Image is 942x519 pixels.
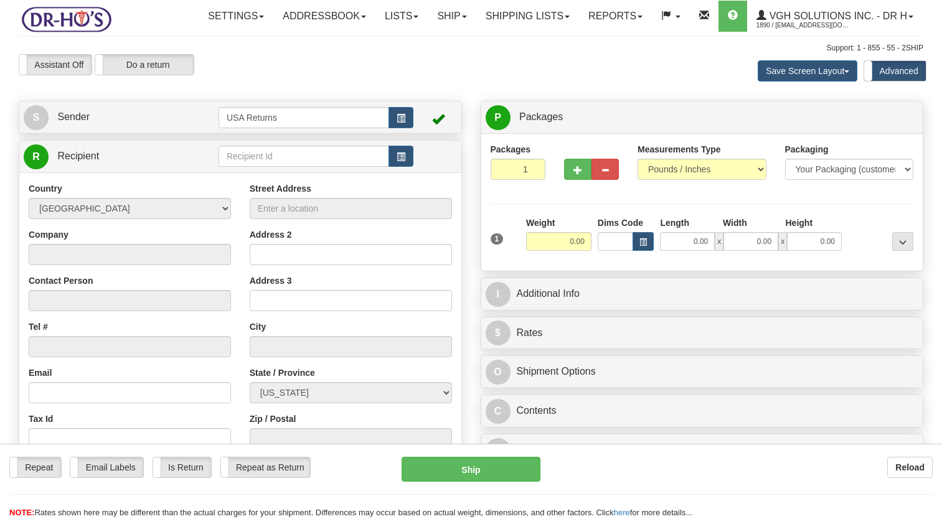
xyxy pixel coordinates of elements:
label: Measurements Type [638,143,721,156]
label: Street Address [250,182,311,195]
b: Reload [895,462,925,472]
iframe: chat widget [913,196,941,323]
a: Shipping lists [476,1,579,32]
span: VGH Solutions Inc. - Dr H [766,11,907,21]
a: Settings [199,1,273,32]
button: Reload [887,457,933,478]
label: Zip / Postal [250,413,296,425]
button: Ship [402,457,540,482]
div: Support: 1 - 855 - 55 - 2SHIP [19,43,923,54]
a: Addressbook [273,1,375,32]
label: Weight [526,217,555,229]
label: Country [29,182,62,195]
label: Length [660,217,689,229]
span: x [778,232,787,251]
span: R [24,144,49,169]
span: I [486,282,511,307]
label: Dims Code [598,217,643,229]
span: C [486,399,511,424]
span: 1 [491,233,504,245]
span: NOTE: [9,508,34,517]
span: 1890 / [EMAIL_ADDRESS][DOMAIN_NAME] [756,19,850,32]
label: Width [723,217,747,229]
label: State / Province [250,367,315,379]
label: Height [786,217,813,229]
label: Packaging [785,143,829,156]
label: Contact Person [29,274,93,287]
span: $ [486,320,511,345]
a: IAdditional Info [486,281,919,307]
label: Repeat [10,457,61,477]
span: Recipient [57,151,99,161]
span: Sender [57,111,90,122]
label: Email Labels [70,457,143,477]
span: Packages [519,111,563,122]
input: Recipient Id [219,146,389,167]
label: Packages [491,143,531,156]
label: Tax Id [29,413,53,425]
img: logo1890.jpg [19,3,114,35]
span: S [24,105,49,130]
a: $Rates [486,320,919,346]
label: City [250,320,266,333]
a: OShipment Options [486,359,919,385]
input: Sender Id [219,107,389,128]
div: ... [892,232,913,251]
span: P [486,105,511,130]
label: Do a return [95,55,194,75]
a: S Sender [24,105,219,130]
span: O [486,360,511,385]
a: Ship [428,1,476,32]
input: Enter a location [250,198,452,219]
span: R [486,438,511,463]
label: Address 2 [250,228,292,241]
label: Repeat as Return [221,457,310,477]
span: x [715,232,723,251]
button: Save Screen Layout [758,60,857,82]
label: Advanced [864,61,926,81]
a: VGH Solutions Inc. - Dr H 1890 / [EMAIL_ADDRESS][DOMAIN_NAME] [747,1,923,32]
a: CContents [486,398,919,424]
label: Assistant Off [19,55,92,75]
a: R Recipient [24,144,197,169]
a: Reports [579,1,652,32]
a: P Packages [486,105,919,130]
label: Tel # [29,320,48,333]
label: Email [29,367,52,379]
label: Company [29,228,68,241]
a: RReturn Shipment [486,437,919,463]
label: Address 3 [250,274,292,287]
a: here [614,508,630,517]
label: Is Return [153,457,211,477]
a: Lists [375,1,428,32]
